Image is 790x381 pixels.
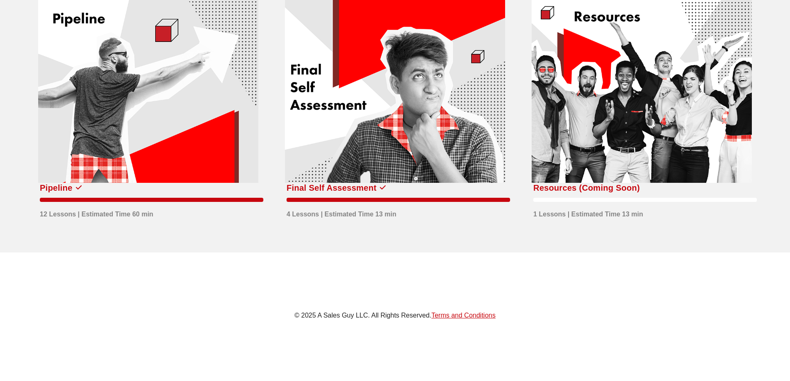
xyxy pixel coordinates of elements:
div: Resources (Coming Soon) [533,181,640,194]
a: Terms and Conditions [431,312,496,319]
div: 1 Lessons | Estimated Time 13 min [533,205,643,219]
div: Final Self Assessment [287,181,377,194]
div: 4 Lessons | Estimated Time 13 min [287,205,396,219]
div: Pipeline [40,181,73,194]
div: 12 Lessons | Estimated Time 60 min [40,205,153,219]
